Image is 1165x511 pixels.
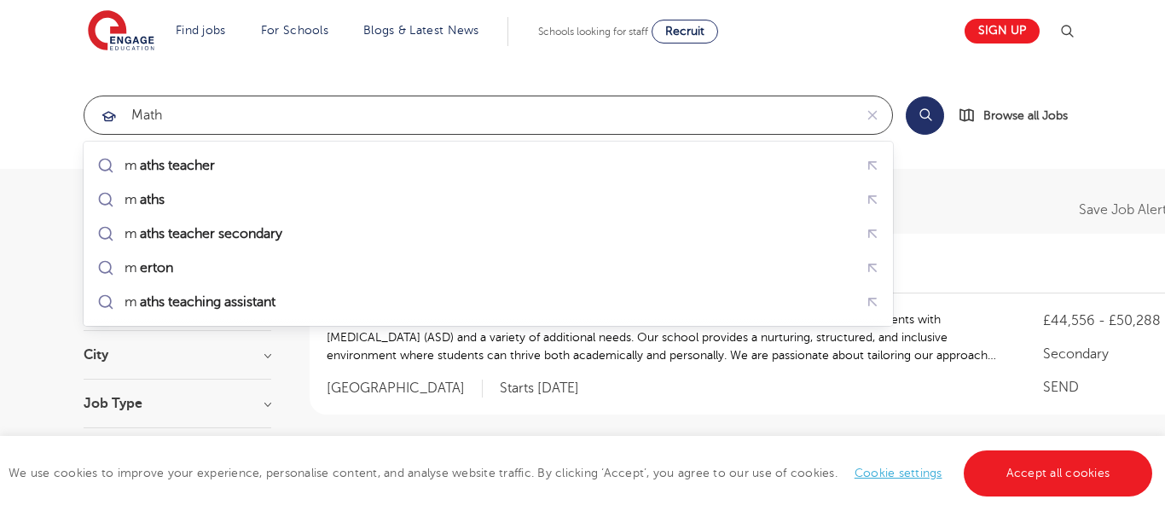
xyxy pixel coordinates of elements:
[363,24,479,37] a: Blogs & Latest News
[983,106,1068,125] span: Browse all Jobs
[137,189,167,210] mark: aths
[855,467,942,479] a: Cookie settings
[125,259,176,276] div: m
[964,450,1153,496] a: Accept all cookies
[125,191,167,208] div: m
[9,467,1156,479] span: We use cookies to improve your experience, personalise content, and analyse website traffic. By c...
[137,155,217,176] mark: aths teacher
[853,96,892,134] button: Clear
[860,153,886,179] button: Fill query with "maths teacher"
[500,380,579,398] p: Starts [DATE]
[652,20,718,44] a: Recruit
[958,106,1081,125] a: Browse all Jobs
[665,25,704,38] span: Recruit
[125,293,278,311] div: m
[90,148,886,319] ul: Submit
[860,289,886,316] button: Fill query with "maths teaching assistant"
[538,26,648,38] span: Schools looking for staff
[125,225,285,242] div: m
[860,187,886,213] button: Fill query with "maths"
[137,258,176,278] mark: erton
[84,96,893,135] div: Submit
[860,221,886,247] button: Fill query with "maths teacher secondary"
[965,19,1040,44] a: Sign up
[137,224,285,244] mark: aths teacher secondary
[176,24,226,37] a: Find jobs
[327,311,1009,364] p: We are working with a dedicated Special School in [GEOGRAPHIC_DATA] specialising in supporting st...
[88,10,154,53] img: Engage Education
[327,380,483,398] span: [GEOGRAPHIC_DATA]
[125,157,217,174] div: m
[137,292,278,312] mark: aths teaching assistant
[860,255,886,282] button: Fill query with "merton"
[906,96,944,135] button: Search
[84,397,271,410] h3: Job Type
[261,24,328,37] a: For Schools
[84,96,853,134] input: Submit
[84,348,271,362] h3: City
